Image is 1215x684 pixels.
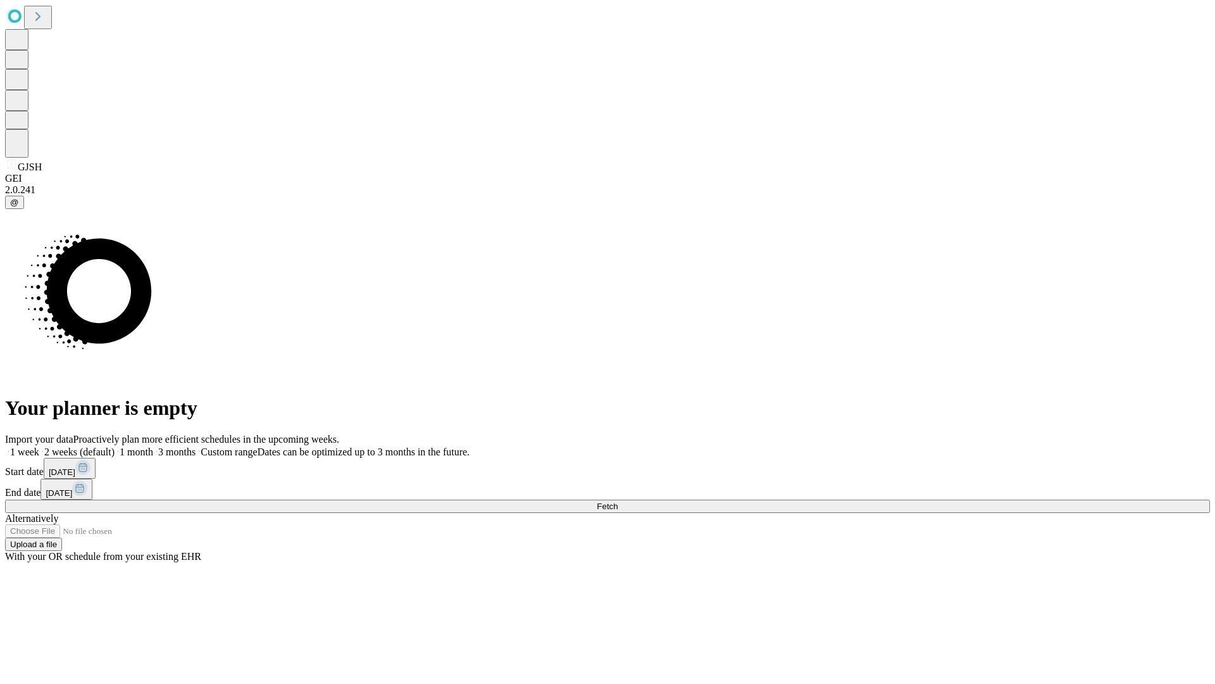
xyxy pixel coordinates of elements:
span: Proactively plan more efficient schedules in the upcoming weeks. [73,434,339,445]
span: Dates can be optimized up to 3 months in the future. [258,446,470,457]
button: Upload a file [5,538,62,551]
div: Start date [5,458,1210,479]
div: 2.0.241 [5,184,1210,196]
button: [DATE] [44,458,96,479]
button: Fetch [5,500,1210,513]
div: End date [5,479,1210,500]
span: GJSH [18,161,42,172]
span: @ [10,198,19,207]
span: 1 week [10,446,39,457]
span: With your OR schedule from your existing EHR [5,551,201,562]
span: [DATE] [46,488,72,498]
span: 1 month [120,446,153,457]
h1: Your planner is empty [5,396,1210,420]
span: Custom range [201,446,257,457]
span: 3 months [158,446,196,457]
span: 2 weeks (default) [44,446,115,457]
button: [DATE] [40,479,92,500]
div: GEI [5,173,1210,184]
span: Fetch [597,502,618,511]
span: Import your data [5,434,73,445]
span: Alternatively [5,513,58,524]
span: [DATE] [49,467,75,477]
button: @ [5,196,24,209]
